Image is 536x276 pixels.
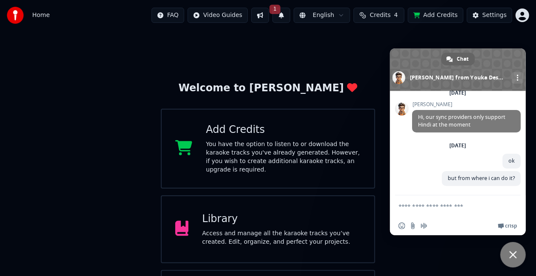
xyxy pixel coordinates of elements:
[508,157,515,164] span: ok
[188,8,248,23] button: Video Guides
[394,11,398,20] span: 4
[418,113,505,128] span: Hi, our sync providers only support Hindi at the moment
[370,11,390,20] span: Credits
[505,222,517,229] span: Crisp
[410,222,416,229] span: Send a file
[441,53,475,65] a: Chat
[448,175,515,182] span: but from where i can do it?
[457,53,469,65] span: Chat
[500,242,526,268] a: Close chat
[32,11,50,20] nav: breadcrumb
[269,5,281,14] span: 1
[398,222,405,229] span: Insert an emoji
[7,7,24,24] img: youka
[467,8,512,23] button: Settings
[202,229,361,246] div: Access and manage all the karaoke tracks you’ve created. Edit, organize, and perfect your projects.
[202,212,361,226] div: Library
[206,123,361,137] div: Add Credits
[398,195,500,217] textarea: Compose your message...
[408,8,463,23] button: Add Credits
[483,11,507,20] div: Settings
[272,8,290,23] button: 1
[206,140,361,174] div: You have the option to listen to or download the karaoke tracks you've already generated. However...
[421,222,427,229] span: Audio message
[450,143,466,148] div: [DATE]
[179,82,358,95] div: Welcome to [PERSON_NAME]
[354,8,404,23] button: Credits4
[498,222,517,229] a: Crisp
[412,101,521,107] span: [PERSON_NAME]
[450,90,466,96] div: [DATE]
[32,11,50,20] span: Home
[152,8,184,23] button: FAQ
